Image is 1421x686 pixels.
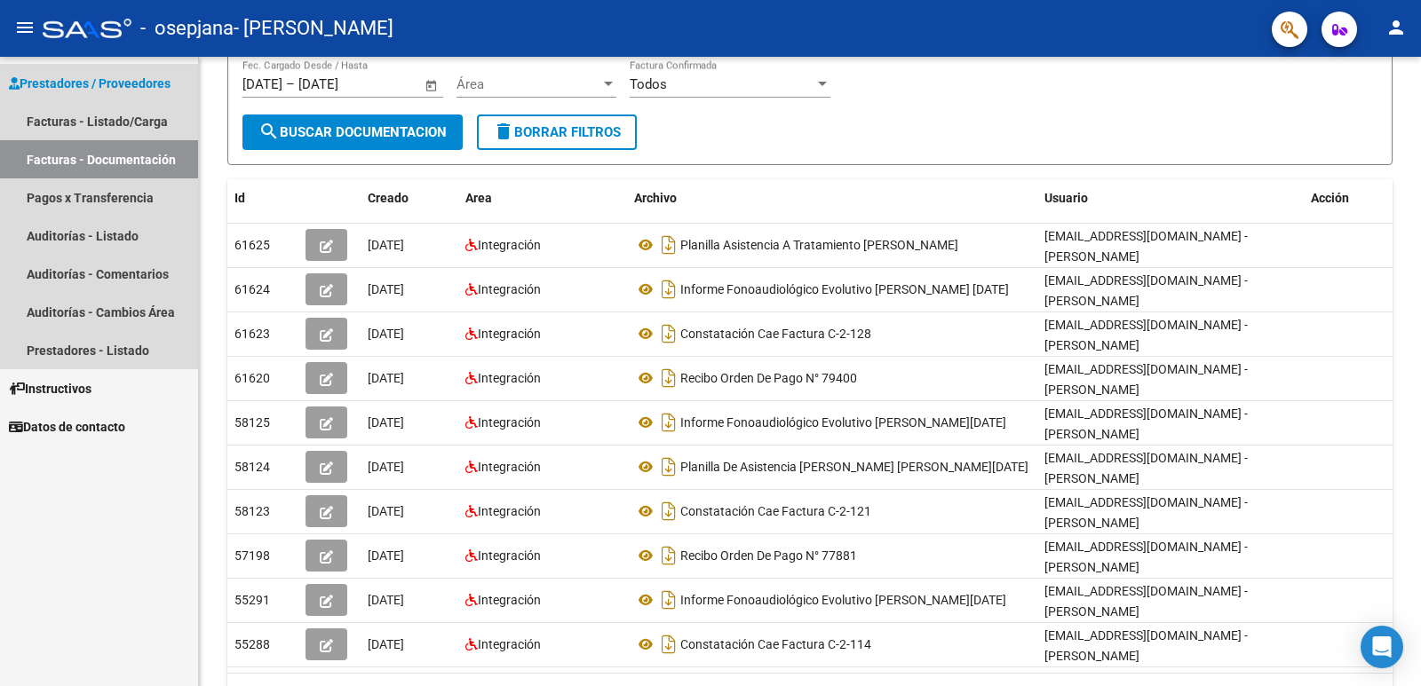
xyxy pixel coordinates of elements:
[680,504,871,518] span: Constatación Cae Factura C-2-121
[680,415,1006,430] span: Informe Fonoaudiológico Evolutivo [PERSON_NAME][DATE]
[1044,495,1248,530] span: [EMAIL_ADDRESS][DOMAIN_NAME] - [PERSON_NAME]
[368,282,404,296] span: [DATE]
[680,371,857,385] span: Recibo Orden De Pago N° 79400
[634,191,677,205] span: Archivo
[368,593,404,607] span: [DATE]
[361,179,458,217] datatable-header-cell: Creado
[227,179,298,217] datatable-header-cell: Id
[493,121,514,142] mat-icon: delete
[368,460,404,474] span: [DATE]
[458,179,627,217] datatable-header-cell: Area
[1044,191,1088,205] span: Usuario
[14,17,36,38] mat-icon: menu
[258,124,447,140] span: Buscar Documentacion
[368,238,404,252] span: [DATE]
[478,415,541,430] span: Integración
[1037,179,1304,217] datatable-header-cell: Usuario
[368,504,404,518] span: [DATE]
[1361,626,1403,668] div: Open Intercom Messenger
[478,371,541,385] span: Integración
[680,460,1028,474] span: Planilla De Asistencia [PERSON_NAME] [PERSON_NAME][DATE]
[657,497,680,525] i: Descargar documento
[1044,628,1248,663] span: [EMAIL_ADDRESS][DOMAIN_NAME] - [PERSON_NAME]
[680,282,1009,296] span: Informe Fonoaudiológico Evolutivo [PERSON_NAME] [DATE]
[234,371,270,385] span: 61620
[1044,229,1248,264] span: [EMAIL_ADDRESS][DOMAIN_NAME] - [PERSON_NAME]
[234,191,245,205] span: Id
[242,114,463,150] button: Buscar Documentacion
[657,231,680,259] i: Descargar documento
[657,275,680,304] i: Descargar documento
[465,191,492,205] span: Area
[234,548,270,563] span: 57198
[657,364,680,392] i: Descargar documento
[478,460,541,474] span: Integración
[493,124,621,140] span: Borrar Filtros
[657,319,680,348] i: Descargar documento
[1044,406,1248,441] span: [EMAIL_ADDRESS][DOMAIN_NAME] - [PERSON_NAME]
[1044,540,1248,574] span: [EMAIL_ADDRESS][DOMAIN_NAME] - [PERSON_NAME]
[368,415,404,430] span: [DATE]
[657,408,680,437] i: Descargar documento
[478,282,541,296] span: Integración
[478,637,541,651] span: Integración
[1044,318,1248,352] span: [EMAIL_ADDRESS][DOMAIN_NAME] - [PERSON_NAME]
[478,327,541,341] span: Integración
[242,76,282,92] input: Start date
[234,327,270,341] span: 61623
[657,541,680,570] i: Descargar documento
[422,75,442,96] button: Open calendar
[234,238,270,252] span: 61625
[680,637,871,651] span: Constatación Cae Factura C-2-114
[368,371,404,385] span: [DATE]
[234,415,270,430] span: 58125
[680,238,958,252] span: Planilla Asistencia A Tratamiento [PERSON_NAME]
[478,548,541,563] span: Integración
[1044,584,1248,619] span: [EMAIL_ADDRESS][DOMAIN_NAME] - [PERSON_NAME]
[234,9,393,48] span: - [PERSON_NAME]
[478,238,541,252] span: Integración
[657,630,680,658] i: Descargar documento
[234,460,270,474] span: 58124
[9,74,171,93] span: Prestadores / Proveedores
[286,76,295,92] span: –
[234,504,270,518] span: 58123
[298,76,385,92] input: End date
[9,379,91,398] span: Instructivos
[234,637,270,651] span: 55288
[368,327,404,341] span: [DATE]
[368,191,409,205] span: Creado
[234,282,270,296] span: 61624
[680,548,857,563] span: Recibo Orden De Pago N° 77881
[478,504,541,518] span: Integración
[140,9,234,48] span: - osepjana
[368,548,404,563] span: [DATE]
[1044,273,1248,308] span: [EMAIL_ADDRESS][DOMAIN_NAME] - [PERSON_NAME]
[368,637,404,651] span: [DATE]
[657,586,680,614] i: Descargar documento
[1044,451,1248,485] span: [EMAIL_ADDRESS][DOMAIN_NAME] - [PERSON_NAME]
[1311,191,1349,205] span: Acción
[234,593,270,607] span: 55291
[657,453,680,481] i: Descargar documento
[630,76,667,92] span: Todos
[9,417,125,437] span: Datos de contacto
[1304,179,1393,217] datatable-header-cell: Acción
[258,121,280,142] mat-icon: search
[478,593,541,607] span: Integración
[680,327,871,341] span: Constatación Cae Factura C-2-128
[1044,362,1248,397] span: [EMAIL_ADDRESS][DOMAIN_NAME] - [PERSON_NAME]
[627,179,1037,217] datatable-header-cell: Archivo
[1385,17,1407,38] mat-icon: person
[680,593,1006,607] span: Informe Fonoaudiológico Evolutivo [PERSON_NAME][DATE]
[456,76,600,92] span: Área
[477,114,637,150] button: Borrar Filtros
